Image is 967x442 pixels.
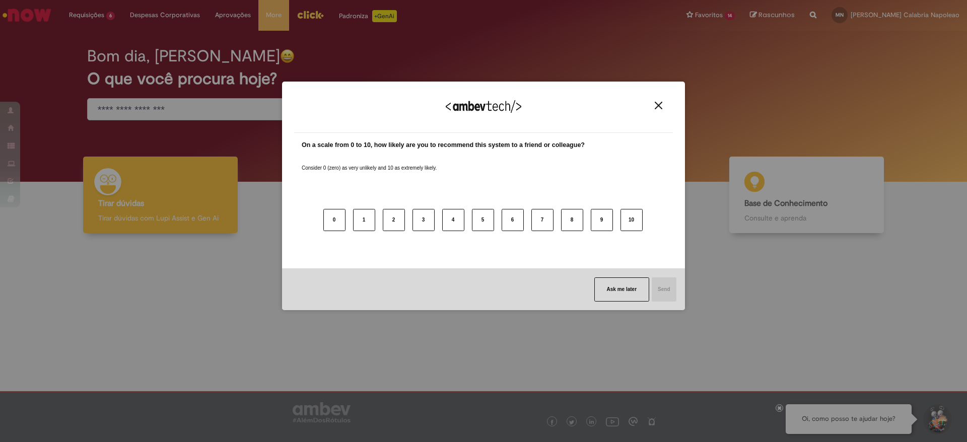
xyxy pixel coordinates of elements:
button: Close [652,101,665,110]
img: Close [655,102,662,109]
button: 10 [620,209,643,231]
button: 9 [591,209,613,231]
button: 6 [502,209,524,231]
label: On a scale from 0 to 10, how likely are you to recommend this system to a friend or colleague? [302,140,585,150]
button: 3 [412,209,435,231]
label: Consider 0 (zero) as very unlikely and 10 as extremely likely. [302,153,437,172]
button: 1 [353,209,375,231]
img: Logo Ambevtech [446,100,521,113]
button: Ask me later [594,277,649,302]
button: 5 [472,209,494,231]
button: 8 [561,209,583,231]
button: 7 [531,209,554,231]
button: 2 [383,209,405,231]
button: 4 [442,209,464,231]
button: 0 [323,209,346,231]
